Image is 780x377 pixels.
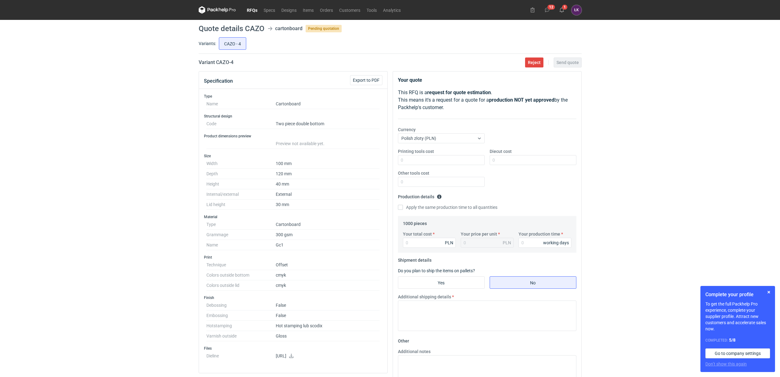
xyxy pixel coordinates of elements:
button: Specification [204,74,233,89]
dt: Depth [206,169,276,179]
h2: Variant CAZO - 4 [199,59,233,66]
dd: 40 mm [276,179,380,189]
input: 0 [398,177,485,187]
div: PLN [503,240,511,246]
label: Other tools cost [398,170,429,176]
h1: Complete your profile [705,291,770,298]
a: Specs [261,6,278,14]
p: [URL] [276,353,380,359]
h3: Material [204,214,382,219]
h3: Product dimensions preview [204,134,382,139]
input: 0 [398,155,485,165]
button: Send quote [554,57,582,67]
h3: Print [204,255,382,260]
span: Preview not available yet. [276,141,325,146]
label: Printing tools cost [398,148,434,154]
div: Łukasz Kowalski [571,5,582,15]
label: Your production time [519,231,560,237]
dt: Width [206,159,276,169]
button: Reject [525,57,543,67]
a: RFQs [244,6,261,14]
legend: Other [398,336,409,343]
dt: Name [206,99,276,109]
dt: Colors outside bottom [206,270,276,280]
dd: cmyk [276,280,380,291]
div: working days [543,240,569,246]
strong: 5 / 8 [729,338,736,343]
dd: 30 mm [276,200,380,210]
a: Analytics [380,6,404,14]
dt: Type [206,219,276,230]
input: 0 [403,238,456,248]
dd: Two piece double bottom [276,119,380,129]
div: PLN [445,240,453,246]
span: Polish złoty (PLN) [401,136,436,141]
label: CAZO - 4 [219,37,246,50]
span: Send quote [556,60,579,65]
dt: Name [206,240,276,250]
button: Skip for now [765,288,773,296]
label: Your total cost [403,231,432,237]
input: 0 [490,155,576,165]
button: 1 [557,5,567,15]
dd: False [276,310,380,321]
label: Diecut cost [490,148,512,154]
dd: Cartonboard [276,219,380,230]
dt: Height [206,179,276,189]
dt: Dieline [206,351,276,363]
button: ŁK [571,5,582,15]
h3: Size [204,154,382,159]
label: Additional notes [398,348,431,355]
dt: Grammage [206,230,276,240]
h3: Files [204,346,382,351]
a: Orders [317,6,336,14]
span: Reject [528,60,541,65]
dd: Cartonboard [276,99,380,109]
legend: Shipment details [398,255,432,263]
legend: 1000 pieces [403,218,427,226]
p: To get the full Packhelp Pro experience, complete your supplier profile. Attract new customers an... [705,301,770,332]
strong: production NOT yet approved [489,97,554,103]
legend: Production details [398,192,442,199]
p: This RFQ is a . This means it's a request for a quote for a by the Packhelp's customer. [398,89,576,111]
dd: 100 mm [276,159,380,169]
button: Export to PDF [350,75,382,85]
label: Additional shipping details [398,294,451,300]
span: Pending quotation [306,25,342,32]
h3: Structural design [204,114,382,119]
label: Apply the same production time to all quantities [398,204,497,210]
label: Your price per unit [461,231,497,237]
dt: Embossing [206,310,276,321]
dt: Varnish outside [206,331,276,341]
label: Variants: [199,40,216,47]
button: 12 [542,5,552,15]
dd: External [276,189,380,200]
label: Currency [398,126,416,133]
dd: Offset [276,260,380,270]
svg: Packhelp Pro [199,6,236,14]
dd: cmyk [276,270,380,280]
dd: Gc1 [276,240,380,250]
label: Yes [398,276,485,289]
strong: Your quote [398,77,422,83]
a: Items [300,6,317,14]
label: Do you plan to ship the items on pallets? [398,268,475,273]
span: Export to PDF [353,78,380,82]
button: Don’t show this again [705,361,747,367]
dt: Code [206,119,276,129]
dt: Lid height [206,200,276,210]
a: Designs [278,6,300,14]
dt: Debossing [206,300,276,310]
div: cartonboard [275,25,302,32]
dd: 300 gsm [276,230,380,240]
dd: Gloss [276,331,380,341]
dd: Hot stamping lub scodix [276,321,380,331]
h3: Type [204,94,382,99]
h1: Quote details CAZO [199,25,265,32]
label: No [490,276,576,289]
dt: Colors outside lid [206,280,276,291]
a: Go to company settings [705,348,770,358]
strong: request for quote estimation [427,90,491,95]
a: Customers [336,6,363,14]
